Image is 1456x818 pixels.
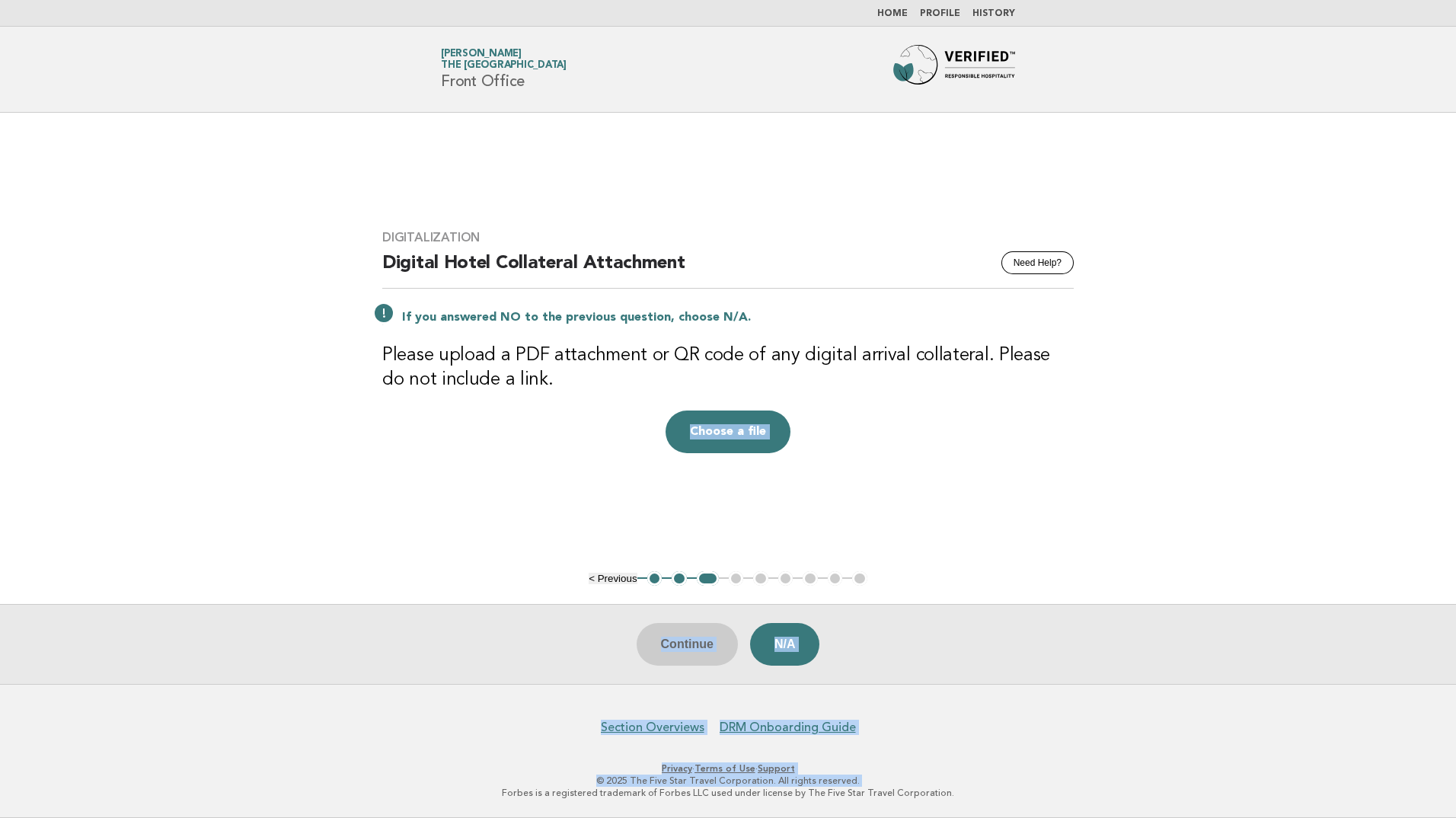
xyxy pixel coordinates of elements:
[441,50,567,89] h1: Front Office
[672,571,687,586] button: 2
[662,763,692,774] a: Privacy
[382,230,1074,245] h3: Digitalization
[972,9,1015,18] a: History
[666,411,790,453] button: Choose a file
[402,310,1074,325] p: If you answered NO to the previous question, choose N/A.
[877,9,908,18] a: Home
[920,9,960,18] a: Profile
[382,251,1074,289] h2: Digital Hotel Collateral Attachment
[601,720,704,735] a: Section Overviews
[1001,251,1074,274] button: Need Help?
[750,623,820,666] button: N/A
[262,762,1194,775] p: · ·
[697,571,719,586] button: 3
[589,573,637,584] button: < Previous
[720,720,856,735] a: DRM Onboarding Guide
[262,787,1194,799] p: Forbes is a registered trademark of Forbes LLC used under license by The Five Star Travel Corpora...
[262,775,1194,787] p: © 2025 The Five Star Travel Corporation. All rights reserved.
[893,45,1015,94] img: Forbes Travel Guide
[441,49,567,70] a: [PERSON_NAME]The [GEOGRAPHIC_DATA]
[694,763,755,774] a: Terms of Use
[441,61,567,71] span: The [GEOGRAPHIC_DATA]
[647,571,663,586] button: 1
[382,343,1074,392] h3: Please upload a PDF attachment or QR code of any digital arrival collateral. Please do not includ...
[758,763,795,774] a: Support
